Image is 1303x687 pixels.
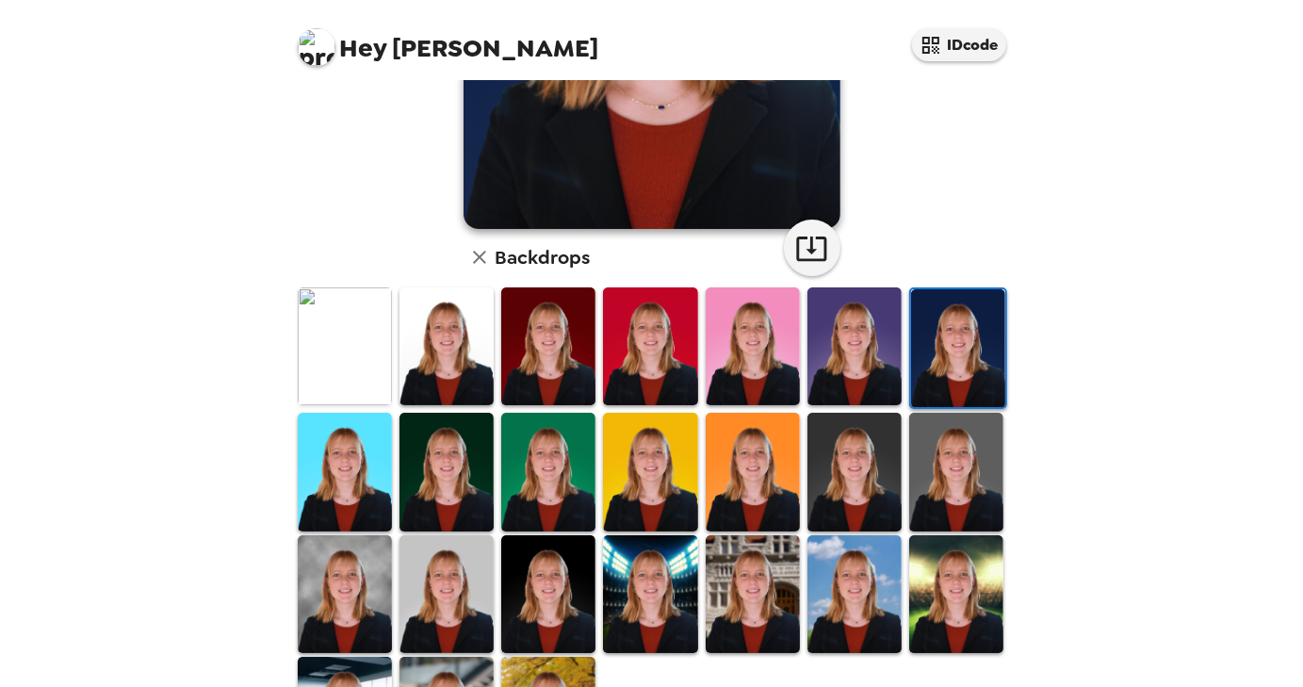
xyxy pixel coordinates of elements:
button: IDcode [912,28,1006,61]
span: [PERSON_NAME] [298,19,599,61]
img: profile pic [298,28,335,66]
span: Hey [340,31,387,65]
h6: Backdrops [496,242,591,272]
img: Original [298,287,392,405]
